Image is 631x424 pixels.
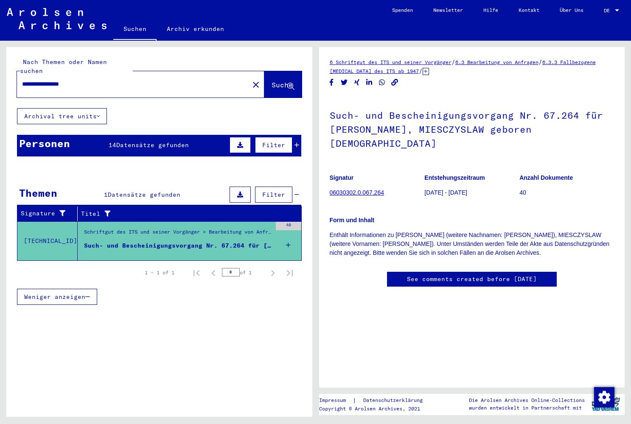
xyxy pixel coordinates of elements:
a: 6 Schriftgut des ITS und seiner Vorgänger [330,59,452,65]
button: Share on Facebook [327,77,336,88]
b: Form und Inhalt [330,217,375,223]
div: Titel [81,209,285,218]
mat-label: Nach Themen oder Namen suchen [20,58,107,75]
p: Enthält Informationen zu [PERSON_NAME] (weitere Nachnamen: [PERSON_NAME]), MIESCZYSLAW (weitere V... [330,231,614,257]
div: Personen [19,136,70,151]
a: Archiv erkunden [157,19,234,39]
button: Share on Twitter [340,77,349,88]
span: DE [604,8,613,14]
span: Filter [262,191,285,198]
div: Such- und Bescheinigungsvorgang Nr. 67.264 für [PERSON_NAME], MIESCZYSLAW geboren [DEMOGRAPHIC_DATA] [84,241,272,250]
button: Last page [281,264,298,281]
button: Filter [255,137,292,153]
button: Next page [264,264,281,281]
span: / [419,67,423,75]
button: Suche [264,71,302,98]
button: Filter [255,187,292,203]
span: Filter [262,141,285,149]
button: Clear [247,76,264,93]
b: Entstehungszeitraum [424,174,485,181]
img: yv_logo.png [590,393,622,415]
a: Impressum [319,396,353,405]
a: 6.3 Bearbeitung von Anfragen [455,59,538,65]
p: [DATE] - [DATE] [424,188,519,197]
img: Zustimmung ändern [594,387,614,407]
span: Datensätze gefunden [116,141,189,149]
a: 06030302.0.067.264 [330,189,384,196]
a: Datenschutzerklärung [356,396,433,405]
button: First page [188,264,205,281]
h1: Such- und Bescheinigungsvorgang Nr. 67.264 für [PERSON_NAME], MIESCZYSLAW geboren [DEMOGRAPHIC_DATA] [330,96,614,161]
span: / [538,58,542,66]
p: Die Arolsen Archives Online-Collections [469,396,585,404]
span: / [452,58,455,66]
button: Copy link [390,77,399,88]
div: | [319,396,433,405]
span: Suche [272,81,293,89]
b: Anzahl Dokumente [519,174,573,181]
p: 40 [519,188,614,197]
button: Share on WhatsApp [378,77,387,88]
span: 14 [109,141,116,149]
button: Share on LinkedIn [365,77,374,88]
div: Signature [21,207,79,220]
a: See comments created before [DATE] [407,275,537,284]
button: Previous page [205,264,222,281]
p: wurden entwickelt in Partnerschaft mit [469,404,585,412]
div: Zustimmung ändern [594,387,614,407]
img: Arolsen_neg.svg [7,8,107,29]
mat-icon: close [251,80,261,90]
button: Archival tree units [17,108,107,124]
a: Suchen [113,19,157,41]
span: Weniger anzeigen [24,293,85,301]
button: Weniger anzeigen [17,289,97,305]
b: Signatur [330,174,354,181]
div: Signature [21,209,71,218]
p: Copyright © Arolsen Archives, 2021 [319,405,433,413]
div: Schriftgut des ITS und seiner Vorgänger > Bearbeitung von Anfragen > Fallbezogene [MEDICAL_DATA] ... [84,228,272,240]
button: Share on Xing [353,77,362,88]
div: Titel [81,207,293,220]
